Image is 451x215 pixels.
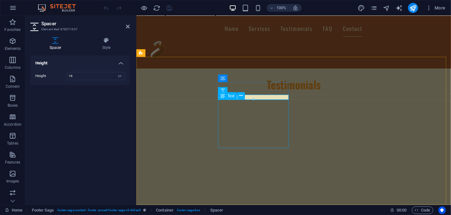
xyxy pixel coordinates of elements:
[6,179,19,184] p: Images
[383,4,390,12] i: Navigator
[412,206,433,214] button: Code
[267,4,289,12] button: 100%
[276,4,286,12] h6: 100%
[143,208,146,212] i: This element is a customizable preset
[41,21,130,27] h2: Spacer
[210,206,223,214] span: Click to select. Double-click to edit
[438,206,446,214] button: Usercentrics
[370,4,377,12] i: Pages (Ctrl+Alt+S)
[383,4,390,12] button: navigator
[176,206,200,214] span: . footer-saga-box
[153,4,161,12] button: reload
[36,4,84,12] img: Editor Logo
[358,4,365,12] i: Design (Ctrl+Alt+Y)
[293,5,298,11] i: On resize automatically adjust zoom level to fit chosen device.
[358,4,365,12] button: design
[409,4,417,12] i: Publish
[397,206,406,214] span: 00 00
[4,122,21,127] p: Accordion
[32,206,223,214] nav: breadcrumb
[156,206,174,214] span: Click to select. Double-click to edit
[32,206,54,214] span: Click to select. Double-click to edit
[401,208,402,212] span: :
[140,4,148,12] button: Click here to leave preview mode and continue editing
[7,141,18,146] p: Tables
[83,37,130,51] h4: Style
[6,84,20,89] p: Content
[8,103,18,108] p: Boxes
[426,5,446,11] span: More
[395,4,403,12] i: AI Writer
[30,56,130,67] h4: Height
[30,37,83,51] h4: Spacer
[390,206,407,214] h6: Session time
[415,206,430,214] span: Code
[5,160,20,165] p: Features
[56,206,141,214] span: . footer-saga-content .footer .preset-footer-saga-v3-default
[4,27,21,32] p: Favorites
[5,206,22,214] a: Click to cancel selection. Double-click to open Pages
[153,4,161,12] i: Reload page
[35,74,67,78] label: Height
[41,27,117,32] h3: Element #ed-878371697
[228,94,234,98] span: Text
[370,4,378,12] button: pages
[5,46,21,51] p: Elements
[395,4,403,12] button: text_generator
[5,65,21,70] p: Columns
[423,3,448,13] button: More
[408,3,418,13] button: publish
